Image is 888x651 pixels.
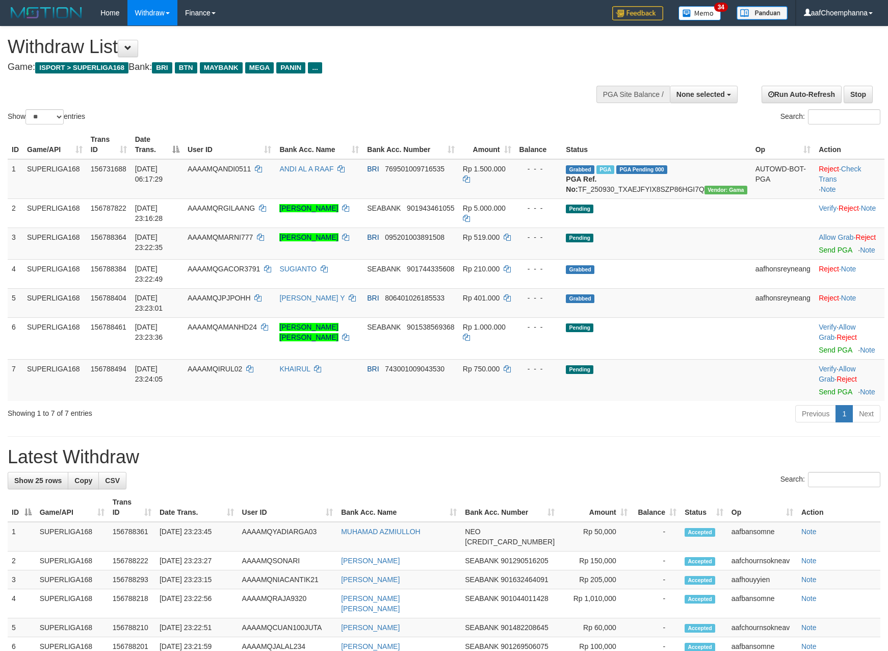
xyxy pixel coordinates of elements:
th: Balance [515,130,562,159]
a: ANDI AL A RAAF [279,165,333,173]
span: · [819,233,855,241]
td: AAAAMQCUAN100JUTA [238,618,337,637]
span: Rp 1.500.000 [463,165,506,173]
span: None selected [676,90,725,98]
span: PANIN [276,62,305,73]
th: Amount: activate to sort column ascending [559,493,632,522]
a: Reject [837,375,857,383]
a: Note [801,557,817,565]
span: SEABANK [465,642,499,650]
th: User ID: activate to sort column ascending [184,130,275,159]
td: 4 [8,259,23,288]
td: 2 [8,198,23,228]
th: ID [8,130,23,159]
div: PGA Site Balance / [596,86,670,103]
span: Marked by aafromsomean [596,165,614,174]
td: aafhonsreyneang [751,259,815,288]
span: BRI [367,165,379,173]
div: - - - [519,364,558,374]
a: Allow Grab [819,365,855,383]
span: PGA Pending [616,165,667,174]
th: Trans ID: activate to sort column ascending [109,493,155,522]
a: Note [801,528,817,536]
td: 156788222 [109,552,155,570]
span: · [819,365,855,383]
a: KHAIRUL [279,365,310,373]
td: SUPERLIGA168 [23,259,87,288]
span: 156788494 [91,365,126,373]
span: Accepted [685,624,715,633]
td: 156788361 [109,522,155,552]
th: Op: activate to sort column ascending [727,493,797,522]
span: Grabbed [566,165,594,174]
a: Send PGA [819,246,852,254]
td: 1 [8,522,36,552]
td: [DATE] 23:23:27 [155,552,238,570]
span: [DATE] 23:23:01 [135,294,163,312]
a: Check Trans [819,165,861,183]
td: Rp 60,000 [559,618,632,637]
span: 156731688 [91,165,126,173]
select: Showentries [25,109,64,124]
td: SUPERLIGA168 [23,159,87,199]
span: Copy 901269506075 to clipboard [501,642,548,650]
a: [PERSON_NAME] [341,642,400,650]
th: Date Trans.: activate to sort column descending [131,130,184,159]
td: - [632,589,681,618]
span: Rp 1.000.000 [463,323,506,331]
span: 156788384 [91,265,126,273]
a: Reject [837,333,857,341]
td: Rp 205,000 [559,570,632,589]
span: MAYBANK [200,62,243,73]
a: [PERSON_NAME] [279,233,338,241]
td: · [815,228,884,259]
a: Allow Grab [819,233,853,241]
th: User ID: activate to sort column ascending [238,493,337,522]
div: - - - [519,164,558,174]
span: Show 25 rows [14,477,62,485]
span: AAAAMQJPJPOHH [188,294,251,302]
a: [PERSON_NAME] [341,623,400,632]
span: SEABANK [367,265,401,273]
td: AAAAMQYADIARGA03 [238,522,337,552]
a: Allow Grab [819,323,855,341]
span: AAAAMQRGILAANG [188,204,255,212]
span: [DATE] 23:22:35 [135,233,163,252]
a: Note [801,642,817,650]
a: Note [801,575,817,584]
span: Copy 5859457202325703 to clipboard [465,538,555,546]
a: Note [821,185,836,193]
td: 6 [8,317,23,359]
span: 156788364 [91,233,126,241]
td: SUPERLIGA168 [23,317,87,359]
td: - [632,552,681,570]
td: SUPERLIGA168 [23,198,87,228]
span: SEABANK [465,557,499,565]
td: AAAAMQNIACANTIK21 [238,570,337,589]
span: SEABANK [465,575,499,584]
td: - [632,570,681,589]
td: SUPERLIGA168 [36,570,109,589]
td: Rp 1,010,000 [559,589,632,618]
a: Show 25 rows [8,472,68,489]
a: Verify [819,365,837,373]
td: SUPERLIGA168 [36,589,109,618]
span: Copy 901943461055 to clipboard [407,204,454,212]
td: 156788210 [109,618,155,637]
a: Note [801,623,817,632]
span: BRI [152,62,172,73]
span: BTN [175,62,197,73]
span: AAAAMQANDI0511 [188,165,251,173]
th: Amount: activate to sort column ascending [459,130,515,159]
a: CSV [98,472,126,489]
a: [PERSON_NAME] [279,204,338,212]
span: Pending [566,205,593,213]
span: Pending [566,323,593,332]
span: Rp 5.000.000 [463,204,506,212]
td: 3 [8,570,36,589]
th: Op: activate to sort column ascending [751,130,815,159]
span: CSV [105,477,120,485]
span: Accepted [685,576,715,585]
th: Bank Acc. Name: activate to sort column ascending [275,130,363,159]
td: SUPERLIGA168 [23,228,87,259]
